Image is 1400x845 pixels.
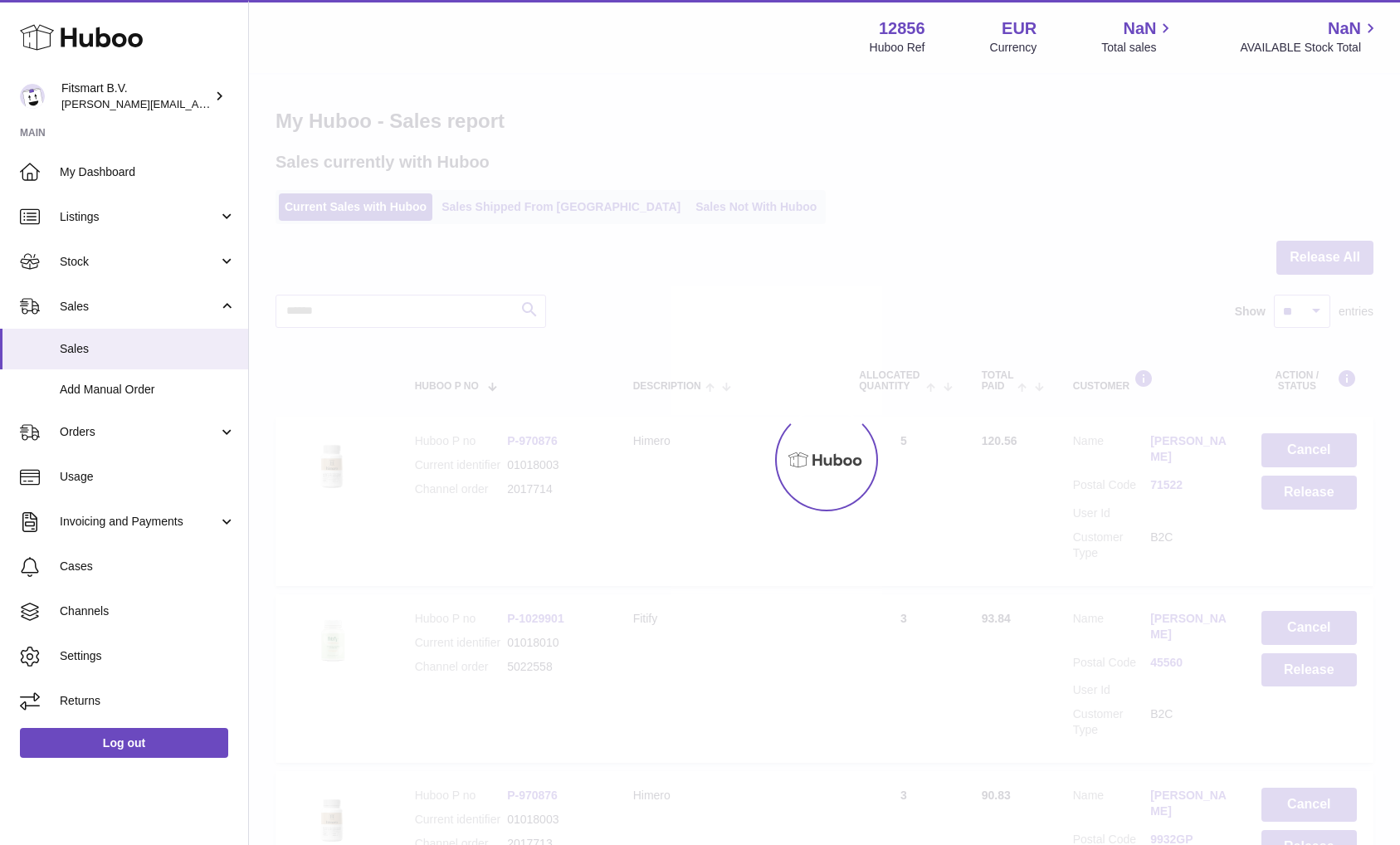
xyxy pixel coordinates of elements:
[990,40,1037,56] div: Currency
[60,341,236,357] span: Sales
[60,299,218,315] span: Sales
[60,424,218,440] span: Orders
[60,603,236,619] span: Channels
[879,17,925,40] strong: 12856
[1328,17,1361,40] span: NaN
[60,382,236,398] span: Add Manual Order
[61,97,333,110] span: [PERSON_NAME][EMAIL_ADDRESS][DOMAIN_NAME]
[60,514,218,530] span: Invoicing and Payments
[60,469,236,485] span: Usage
[60,693,236,709] span: Returns
[1002,17,1037,40] strong: EUR
[60,164,236,180] span: My Dashboard
[1240,40,1380,56] span: AVAILABLE Stock Total
[1123,17,1156,40] span: NaN
[20,84,45,109] img: jonathan@leaderoo.com
[1240,17,1380,56] a: NaN AVAILABLE Stock Total
[60,559,236,574] span: Cases
[61,81,211,112] div: Fitsmart B.V.
[1101,40,1175,56] span: Total sales
[1101,17,1175,56] a: NaN Total sales
[60,648,236,664] span: Settings
[870,40,925,56] div: Huboo Ref
[60,209,218,225] span: Listings
[20,728,228,758] a: Log out
[60,254,218,270] span: Stock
